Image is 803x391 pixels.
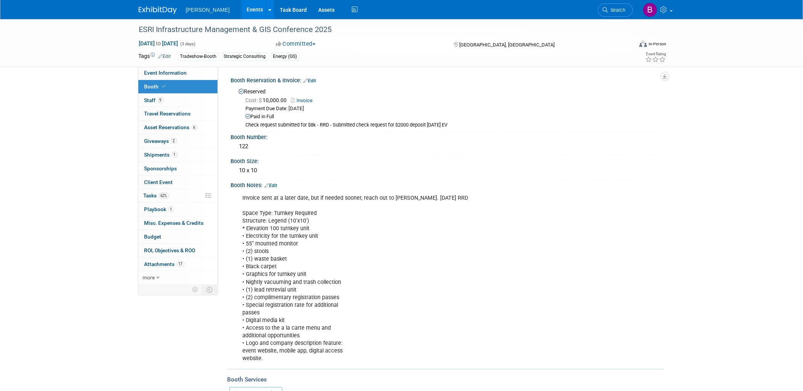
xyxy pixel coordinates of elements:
[144,124,197,130] span: Asset Reservations
[171,138,177,144] span: 2
[237,191,581,367] div: Invoice sent at a later date, but if needed sooner, reach out to [PERSON_NAME]. [DATE] RRD Space ...
[643,3,657,17] img: Buse Onen
[138,135,218,148] a: Giveaways2
[136,23,622,37] div: ESRI Infrastructure Management & GIS Conference 2025
[144,206,174,212] span: Playbook
[588,40,667,51] div: Event Format
[144,97,163,103] span: Staff
[645,52,666,56] div: Event Rating
[265,183,277,188] a: Edit
[138,189,218,202] a: Tasks62%
[231,75,665,85] div: Booth Reservation & Invoice:
[138,271,218,284] a: more
[273,40,319,48] button: Committed
[158,97,163,103] span: 9
[180,42,196,46] span: (3 days)
[138,203,218,216] a: Playbook1
[144,138,177,144] span: Giveaways
[460,42,555,48] span: [GEOGRAPHIC_DATA], [GEOGRAPHIC_DATA]
[138,80,218,93] a: Booth
[237,86,659,129] div: Reserved
[222,53,268,61] div: Strategic Consulting
[144,152,178,158] span: Shipments
[608,7,626,13] span: Search
[144,179,173,185] span: Client Event
[138,216,218,230] a: Misc. Expenses & Credits
[144,220,204,226] span: Misc. Expenses & Credits
[246,97,290,103] span: 10,000.00
[168,207,174,212] span: 1
[144,192,169,199] span: Tasks
[231,155,665,165] div: Booth Size:
[648,41,666,47] div: In-Person
[138,148,218,162] a: Shipments1
[138,121,218,134] a: Asset Reservations6
[144,261,184,267] span: Attachments
[155,40,162,46] span: to
[271,53,300,61] div: Energy (GS)
[139,40,179,47] span: [DATE] [DATE]
[144,234,162,240] span: Budget
[178,53,219,61] div: Tradeshow-Booth
[138,176,218,189] a: Client Event
[640,41,647,47] img: Format-Inperson.png
[237,165,659,176] div: 10 x 10
[177,261,184,267] span: 17
[246,113,659,120] div: Paid in Full
[231,179,665,189] div: Booth Notes:
[159,193,169,199] span: 62%
[304,78,316,83] a: Edit
[246,105,659,112] div: Payment Due Date: [DATE]
[144,70,187,76] span: Event Information
[139,52,171,61] td: Tags
[138,94,218,107] a: Staff9
[189,285,202,295] td: Personalize Event Tab Strip
[138,244,218,257] a: ROI, Objectives & ROO
[144,83,168,90] span: Booth
[144,111,191,117] span: Travel Reservations
[246,97,263,103] span: Cost: $
[598,3,633,17] a: Search
[172,152,178,157] span: 1
[159,54,171,59] a: Edit
[291,98,317,103] a: Invoice
[202,285,218,295] td: Toggle Event Tabs
[237,141,659,152] div: 122
[143,274,155,280] span: more
[138,107,218,120] a: Travel Reservations
[186,7,230,13] span: [PERSON_NAME]
[162,84,166,88] i: Booth reservation complete
[192,125,197,130] span: 6
[139,6,177,14] img: ExhibitDay
[228,375,665,384] div: Booth Services
[246,122,659,128] div: Check request submitted for $8k - RRD - Submitted check request for $2000 deposit [DATE] EV
[138,66,218,80] a: Event Information
[138,258,218,271] a: Attachments17
[144,165,177,171] span: Sponsorships
[144,247,196,253] span: ROI, Objectives & ROO
[138,230,218,244] a: Budget
[138,162,218,175] a: Sponsorships
[231,131,665,141] div: Booth Number:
